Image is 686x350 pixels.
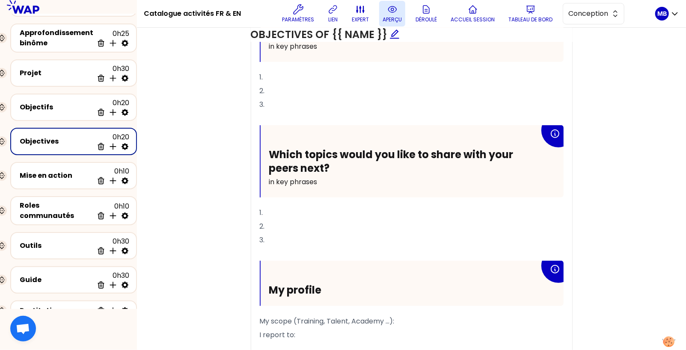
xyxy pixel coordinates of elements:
[508,16,552,23] p: Tableau de bord
[93,201,129,220] div: 0h10
[389,28,400,41] div: Edit
[93,166,129,185] div: 0h10
[282,16,314,23] p: Paramètres
[447,1,498,26] button: Accueil session
[348,1,372,26] button: expert
[379,1,405,26] button: aperçu
[93,236,129,255] div: 0h30
[324,1,342,26] button: lien
[93,132,129,151] div: 0h20
[20,241,93,251] div: Outils
[20,171,93,181] div: Mise en action
[260,208,263,218] span: 1.
[269,177,318,187] span: in key phrases
[20,136,93,147] div: Objectives
[563,3,624,24] button: Conception
[451,16,495,23] p: Accueil session
[10,316,36,341] a: Ouvrir le chat
[383,16,402,23] p: aperçu
[269,147,516,175] span: Which topics would you like to share with your peers next?
[328,16,338,23] p: lien
[505,1,556,26] button: Tableau de bord
[260,235,265,245] span: 3.
[279,1,318,26] button: Paramètres
[260,221,265,231] span: 2.
[20,306,93,316] div: Restitution
[20,200,93,221] div: Roles communautés
[93,98,129,117] div: 0h20
[416,16,437,23] p: Déroulé
[93,29,129,47] div: 0h25
[260,86,265,96] span: 2.
[20,102,93,112] div: Objectifs
[251,27,400,41] span: Objectives of {{ name }}
[655,7,679,21] button: MB
[260,316,395,326] span: My scope (Training, Talent, Academy ...):
[657,9,667,18] p: MB
[269,41,318,51] span: in key phrases
[352,16,369,23] p: expert
[20,275,93,285] div: Guide
[260,72,263,82] span: 1.
[20,28,93,48] div: Approfondissement binôme
[568,9,607,19] span: Conception
[93,64,129,82] div: 0h30
[93,271,129,289] div: 0h30
[389,29,400,39] span: edit
[260,330,296,340] span: I report to:
[20,68,93,78] div: Projet
[412,1,440,26] button: Déroulé
[269,283,322,297] span: My profile
[260,100,265,109] span: 3.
